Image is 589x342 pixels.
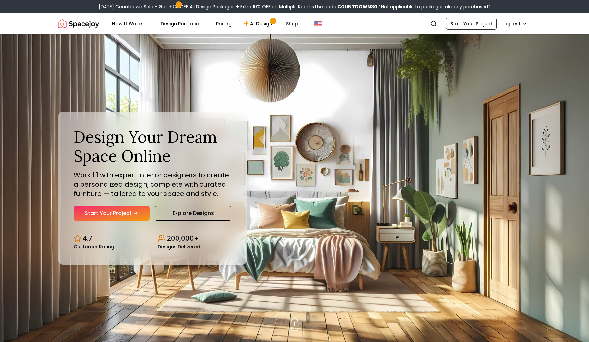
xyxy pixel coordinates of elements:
nav: Main [107,17,303,30]
p: 200,000+ [167,234,199,243]
p: 4.7 [83,234,92,243]
img: United States [314,20,322,28]
nav: Global [58,13,531,34]
a: Start Your Project [446,18,497,30]
h1: Design Your Dream Space Online [74,127,231,165]
img: Spacejoy Logo [58,17,99,30]
small: Designs Delivered [158,244,200,249]
a: Shop [281,17,303,30]
a: Pricing [211,17,237,30]
button: How It Works [107,17,154,30]
b: COUNTDOWN30 [337,3,377,10]
a: Explore Designs [155,206,231,221]
button: Design Portfolio [155,17,209,30]
span: *Not applicable to packages already purchased* [377,3,490,10]
span: Use code: [315,3,377,10]
div: [DATE] Countdown Sale – Get 30% OFF All Design Packages + Extra 10% OFF on Multiple Rooms. [99,3,490,10]
small: Customer Rating [74,244,114,249]
p: Work 1:1 with expert interior designers to create a personalized design, complete with curated fu... [74,171,231,198]
a: AI Design [238,17,279,30]
a: Spacejoy [58,17,99,30]
button: cj test [502,18,531,30]
div: Design stats [74,228,231,249]
a: Start Your Project [74,206,150,221]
